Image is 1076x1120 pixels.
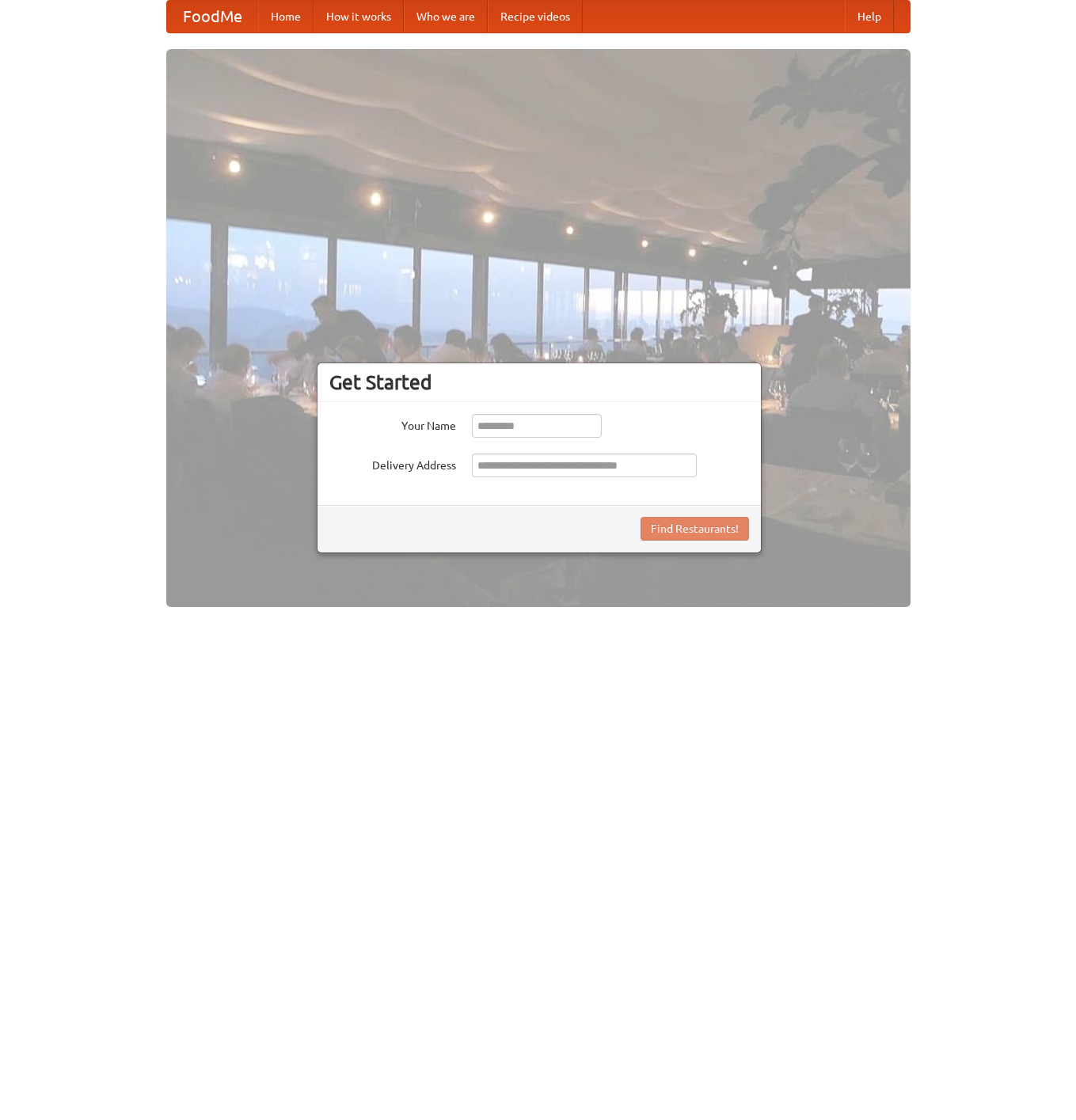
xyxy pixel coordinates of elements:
[314,1,404,32] a: How it works
[329,414,456,434] label: Your Name
[845,1,894,32] a: Help
[488,1,583,32] a: Recipe videos
[404,1,488,32] a: Who we are
[258,1,314,32] a: Home
[641,517,749,541] button: Find Restaurants!
[167,1,258,32] a: FoodMe
[329,370,749,394] h3: Get Started
[329,454,456,473] label: Delivery Address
